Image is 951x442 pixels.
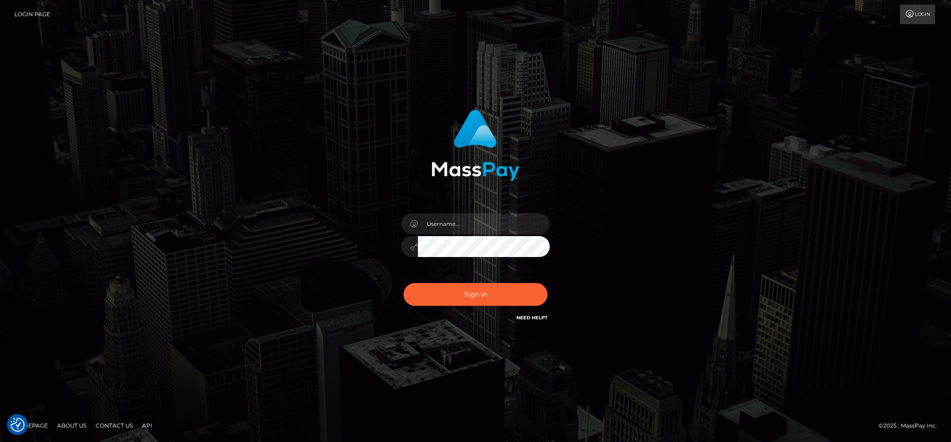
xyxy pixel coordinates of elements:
[138,418,156,433] a: API
[10,418,52,433] a: Homepage
[11,418,25,432] button: Consent Preferences
[11,418,25,432] img: Revisit consent button
[516,315,547,321] a: Need Help?
[900,5,935,24] a: Login
[14,5,50,24] a: Login Page
[92,418,137,433] a: Contact Us
[404,283,547,306] button: Sign in
[53,418,90,433] a: About Us
[879,421,944,431] div: © 2025 , MassPay Inc.
[431,110,520,181] img: MassPay Login
[418,213,550,234] input: Username...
